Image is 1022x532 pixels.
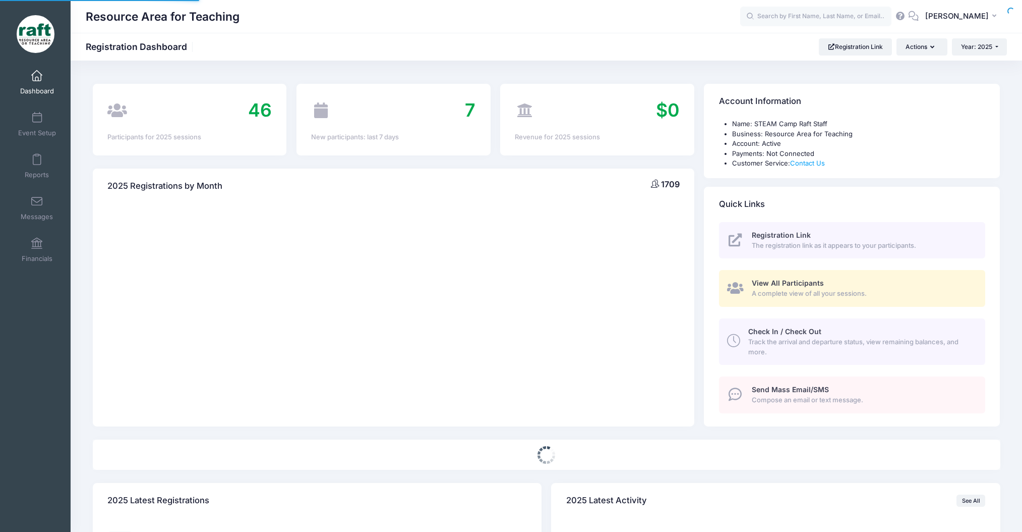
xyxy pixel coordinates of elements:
span: View All Participants [752,279,824,287]
div: New participants: last 7 days [311,132,475,142]
a: See All [956,495,985,507]
span: Financials [22,254,52,263]
li: Payments: Not Connected [732,149,985,159]
span: The registration link as it appears to your participants. [752,241,974,251]
button: Actions [896,38,947,56]
a: Send Mass Email/SMS Compose an email or text message. [719,377,985,413]
li: Name: STEAM Camp Raft Staff [732,119,985,129]
span: Registration Link [752,231,811,239]
a: Contact Us [790,159,825,167]
a: Messages [13,190,61,226]
h4: 2025 Latest Registrations [107,487,209,515]
h1: Registration Dashboard [86,41,196,52]
h1: Resource Area for Teaching [86,5,239,28]
a: Check In / Check Out Track the arrival and departure status, view remaining balances, and more. [719,318,985,365]
a: Reports [13,148,61,184]
h4: Account Information [719,87,801,116]
span: Messages [21,212,53,221]
span: $0 [656,99,680,121]
span: A complete view of all your sessions. [752,289,974,299]
span: Reports [25,171,49,179]
a: Registration Link [819,38,892,56]
li: Account: Active [732,139,985,149]
a: Financials [13,232,61,268]
h4: 2025 Latest Activity [566,487,647,515]
div: Participants for 2025 sessions [107,132,272,142]
span: Send Mass Email/SMS [752,385,829,394]
span: [PERSON_NAME] [925,11,989,22]
span: Check In / Check Out [748,327,821,336]
span: 7 [465,99,475,121]
button: [PERSON_NAME] [919,5,1007,28]
h4: 2025 Registrations by Month [107,172,222,200]
li: Business: Resource Area for Teaching [732,129,985,139]
img: Resource Area for Teaching [17,15,54,53]
a: Registration Link The registration link as it appears to your participants. [719,222,985,259]
span: 1709 [661,179,680,189]
a: Dashboard [13,65,61,100]
span: Year: 2025 [961,43,992,50]
a: Event Setup [13,107,61,142]
span: 46 [248,99,272,121]
a: View All Participants A complete view of all your sessions. [719,270,985,307]
h4: Quick Links [719,190,765,219]
span: Event Setup [18,129,56,137]
button: Year: 2025 [952,38,1007,56]
input: Search by First Name, Last Name, or Email... [740,7,891,27]
span: Compose an email or text message. [752,395,974,405]
li: Customer Service: [732,158,985,169]
span: Track the arrival and departure status, view remaining balances, and more. [748,337,974,357]
div: Revenue for 2025 sessions [515,132,679,142]
span: Dashboard [20,87,54,95]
